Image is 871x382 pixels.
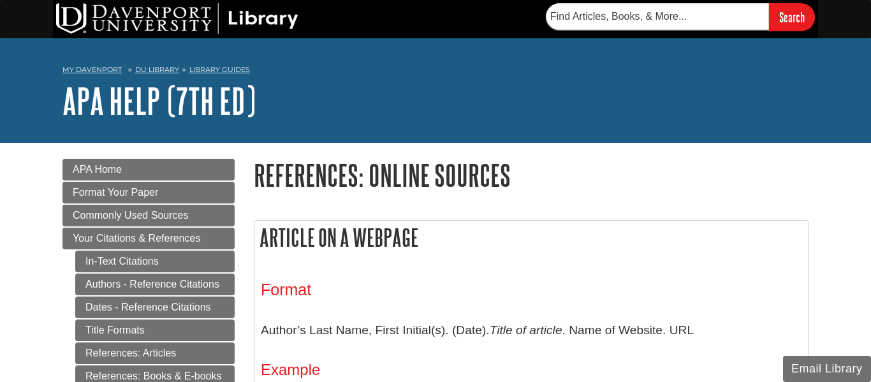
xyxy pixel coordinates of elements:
span: Format Your Paper [73,187,158,198]
span: APA Home [73,164,122,175]
a: References: Articles [75,342,235,364]
i: Title of article [490,323,562,337]
p: Author’s Last Name, First Initial(s). (Date). . Name of Website. URL [261,312,801,349]
input: Find Articles, Books, & More... [546,3,769,30]
a: APA Help (7th Ed) [62,81,256,121]
span: Commonly Used Sources [73,210,188,221]
a: My Davenport [62,64,122,75]
form: Searches DU Library's articles, books, and more [546,3,815,31]
nav: breadcrumb [62,61,809,82]
a: Your Citations & References [62,228,235,249]
a: APA Home [62,159,235,180]
button: Email Library [783,356,871,382]
a: DU Library [135,65,179,74]
a: Library Guides [189,65,250,74]
a: Dates - Reference Citations [75,297,235,318]
a: Commonly Used Sources [62,205,235,226]
a: In-Text Citations [75,251,235,272]
h1: References: Online Sources [254,159,809,191]
a: Authors - Reference Citations [75,274,235,295]
a: Title Formats [75,320,235,341]
input: Search [769,3,815,31]
span: Your Citations & References [73,233,200,244]
h3: Format [261,281,801,299]
h2: Article on a Webpage [254,221,808,254]
h4: Example [261,362,801,378]
img: DU Library [56,3,298,34]
a: Format Your Paper [62,182,235,203]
